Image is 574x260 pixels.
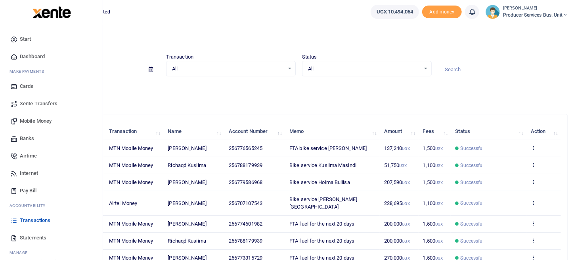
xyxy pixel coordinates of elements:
p: Download [30,86,568,94]
span: 137,240 [384,145,410,151]
a: Dashboard [6,48,96,65]
span: 256788179939 [229,238,262,244]
span: Airtime [20,152,37,160]
span: Mobile Money [20,117,52,125]
span: 200,000 [384,238,410,244]
span: Bike service Kusiima Masindi [289,162,356,168]
small: [PERSON_NAME] [503,5,568,12]
span: MTN Mobile Money [109,179,153,185]
span: MTN Mobile Money [109,162,153,168]
li: M [6,247,96,259]
span: Successful [461,199,484,207]
span: Richaqd Kusiima [168,162,206,168]
th: Amount: activate to sort column ascending [380,123,419,140]
small: UGX [435,146,443,151]
li: M [6,65,96,78]
small: UGX [435,180,443,185]
li: Wallet ballance [367,5,422,19]
th: Fees: activate to sort column ascending [419,123,451,140]
label: Status [302,53,317,61]
a: Cards [6,78,96,95]
small: UGX [435,201,443,206]
span: 256707107543 [229,200,262,206]
a: Airtime [6,147,96,165]
span: 1,500 [423,221,443,227]
small: UGX [435,222,443,226]
small: UGX [402,201,410,206]
small: UGX [402,222,410,226]
span: 207,590 [384,179,410,185]
a: Pay Bill [6,182,96,199]
span: Producer Services Bus. Unit [503,11,568,19]
span: Bike service Hoima Buliisa [289,179,350,185]
th: Action: activate to sort column ascending [526,123,561,140]
span: Successful [461,162,484,169]
span: 1,100 [423,162,443,168]
th: Transaction: activate to sort column ascending [105,123,163,140]
span: [PERSON_NAME] [168,221,206,227]
span: ake Payments [13,68,44,74]
th: Status: activate to sort column ascending [451,123,526,140]
span: 256788179939 [229,162,262,168]
th: Account Number: activate to sort column ascending [224,123,285,140]
span: anage [13,250,28,256]
li: Ac [6,199,96,212]
li: Toup your wallet [422,6,462,19]
span: countability [15,203,46,209]
small: UGX [402,180,410,185]
span: [PERSON_NAME] [168,145,206,151]
span: Dashboard [20,53,45,61]
h4: Transactions [30,34,568,43]
span: 228,695 [384,200,410,206]
span: FTA fuel for the next 20 days [289,238,354,244]
a: profile-user [PERSON_NAME] Producer Services Bus. Unit [486,5,568,19]
span: Successful [461,237,484,245]
span: 1,100 [423,200,443,206]
span: Cards [20,82,34,90]
small: UGX [435,163,443,168]
span: MTN Mobile Money [109,221,153,227]
a: logo-small logo-large logo-large [32,9,71,15]
small: UGX [402,239,410,243]
span: MTN Mobile Money [109,145,153,151]
a: Banks [6,130,96,147]
img: logo-large [33,6,71,18]
span: FTA bike service [PERSON_NAME] [289,145,367,151]
input: Search [438,63,568,76]
span: Airtel Money [109,200,137,206]
span: 200,000 [384,221,410,227]
span: 1,500 [423,238,443,244]
span: Banks [20,135,34,142]
a: Add money [422,8,462,14]
span: 1,500 [423,179,443,185]
a: Statements [6,229,96,247]
span: Internet [20,169,38,177]
span: Successful [461,145,484,152]
small: UGX [400,163,407,168]
span: 256779586968 [229,179,262,185]
span: Pay Bill [20,187,36,195]
a: Internet [6,165,96,182]
span: [PERSON_NAME] [168,200,206,206]
small: UGX [402,146,410,151]
a: Start [6,30,96,48]
img: profile-user [486,5,500,19]
span: Bike service [PERSON_NAME][GEOGRAPHIC_DATA] [289,196,357,210]
a: Xente Transfers [6,95,96,112]
span: Xente Transfers [20,100,58,108]
span: Richaqd Kusiima [168,238,206,244]
th: Name: activate to sort column ascending [163,123,224,140]
span: Transactions [20,216,50,224]
th: Memo: activate to sort column ascending [285,123,380,140]
span: Start [20,35,31,43]
small: UGX [435,239,443,243]
a: UGX 10,494,064 [371,5,419,19]
a: Mobile Money [6,112,96,130]
span: 51,750 [384,162,407,168]
span: 256774601982 [229,221,262,227]
span: 1,500 [423,145,443,151]
span: Add money [422,6,462,19]
span: Successful [461,179,484,186]
label: Transaction [166,53,193,61]
span: All [308,65,420,73]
